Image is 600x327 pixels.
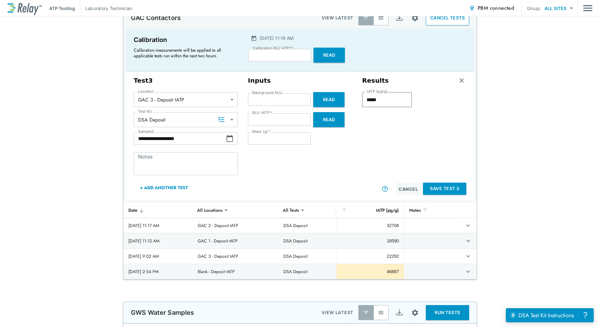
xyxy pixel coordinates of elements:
[341,238,399,244] div: 18590
[363,15,369,21] img: Latest
[134,35,237,45] p: Calibration
[395,309,403,317] img: Export Icon
[426,10,469,25] button: CANCEL TESTS
[128,268,188,275] div: [DATE] 2:54 PM
[341,206,399,214] div: tATP (pg/g)
[583,2,592,14] button: Main menu
[426,305,469,320] button: RUN TESTS
[407,10,423,26] button: Site setup
[313,112,345,127] button: Read
[463,236,474,246] button: expand row
[362,77,389,85] h3: Results
[423,183,466,195] button: Save Test 3
[396,183,421,195] button: Cancel
[392,10,407,25] button: Export
[411,14,419,22] img: Settings Icon
[193,249,278,264] td: GAC 3 - Deposit tATP
[322,14,353,22] p: VIEW LATEST
[138,129,154,134] label: Sampled
[134,77,238,85] h3: Test 3
[128,238,188,244] div: [DATE] 11:12 AM
[278,264,336,279] td: DSA Deposit
[134,180,194,195] button: + Add Another Test
[458,77,465,84] img: Remove
[407,304,423,321] button: Site setup
[128,222,188,229] div: [DATE] 11:17 AM
[252,129,271,134] label: Mass (g)
[85,5,132,12] p: Laboratory Technician
[128,253,188,259] div: [DATE] 9:02 AM
[469,5,475,11] img: Connected Icon
[463,266,474,277] button: expand row
[134,113,238,126] div: DSA Deposit
[252,91,282,95] label: Background RLU
[278,249,336,264] td: DSA Deposit
[367,89,388,94] label: tATP (pg/g)
[392,305,407,320] button: Export
[138,89,154,94] label: Location
[395,14,403,22] img: Export Icon
[411,309,419,317] img: Settings Icon
[313,48,345,63] button: Read
[123,203,477,279] table: sticky table
[251,35,257,41] img: Calender Icon
[193,264,278,279] td: Blank - Deposit tATP
[193,218,278,233] td: GAC 2 - Deposit tATP
[193,233,278,248] td: GAC 1 - Deposit tATP
[478,4,514,13] span: PBM
[341,253,399,259] div: 22292
[253,46,293,50] label: Calibration RLU ATP1
[278,218,336,233] td: DSA Deposit
[278,233,336,248] td: DSA Deposit
[322,309,353,316] p: VIEW LATEST
[341,268,399,275] div: 46887
[138,109,152,114] label: Test Kit
[278,204,303,216] div: All Tests
[134,47,234,59] p: Calibration measurements will be applied to all applicable tests run within the next two hours.
[248,77,352,85] h3: Inputs
[260,35,293,41] p: [DATE] 11:16 AM
[463,251,474,262] button: expand row
[506,308,594,322] iframe: Resource center
[378,15,384,21] img: View All
[466,2,517,14] button: PBM connected
[131,14,181,22] p: GAC Contactors
[252,111,272,115] label: RLU tATP
[8,2,42,15] img: LuminUltra Relay
[341,222,399,229] div: 32706
[123,203,193,218] th: Date
[313,92,345,107] button: Read
[490,4,514,12] span: connected
[583,2,592,14] img: Drawer Icon
[131,309,194,316] p: GWS Water Samples
[463,220,474,231] button: expand row
[378,309,384,316] img: View All
[193,204,227,216] div: All Locations
[134,93,238,106] div: GAC 3 - Deposit tATP
[49,5,75,12] p: ATP Testing
[409,206,448,214] div: Notes
[363,309,369,316] img: Latest
[134,132,226,145] input: Choose date, selected date is Sep 29, 2025
[527,5,541,12] p: Group:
